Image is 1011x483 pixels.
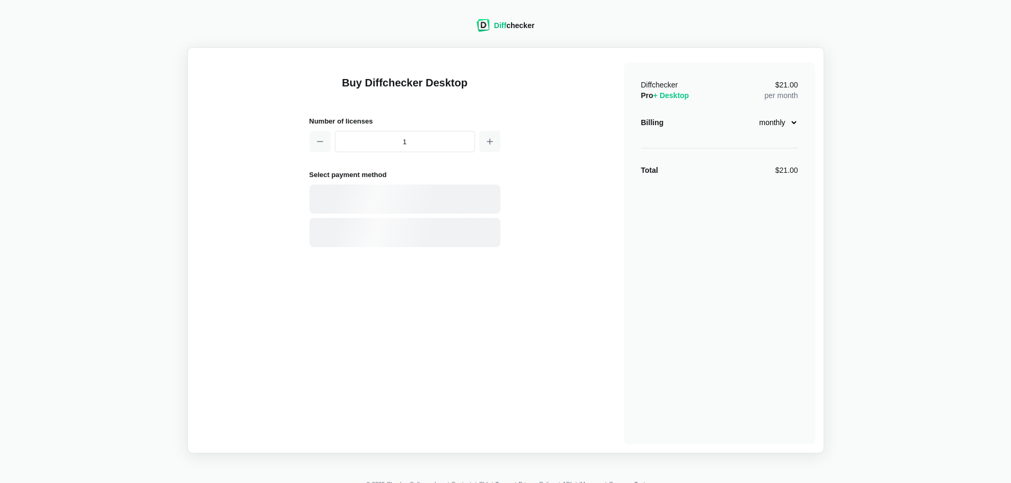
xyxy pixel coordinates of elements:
div: checker [494,20,534,31]
span: + Desktop [653,91,689,100]
strong: Total [641,166,658,174]
span: $21.00 [775,81,798,89]
img: Diffchecker logo [477,19,490,32]
a: Diffchecker logoDiffchecker [477,25,534,33]
input: 1 [335,131,475,152]
div: Billing [641,117,664,128]
span: Diff [494,21,506,30]
span: Pro [641,91,689,100]
div: per month [764,80,798,101]
span: Diffchecker [641,81,678,89]
div: $21.00 [775,165,798,175]
h2: Select payment method [309,169,500,180]
h2: Number of licenses [309,116,500,127]
h1: Buy Diffchecker Desktop [309,75,500,103]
